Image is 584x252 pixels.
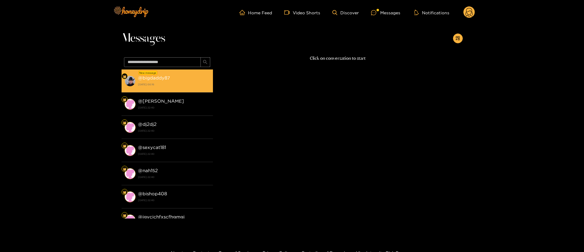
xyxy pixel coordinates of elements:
[123,98,126,101] img: Fan Level
[138,71,158,75] div: New message
[371,9,400,16] div: Messages
[123,144,126,148] img: Fan Level
[123,75,126,78] img: Fan Level
[125,122,136,133] img: conversation
[138,197,210,203] strong: [DATE] 22:40
[284,10,293,15] span: video-camera
[138,191,167,196] strong: @ bishop408
[138,151,210,157] strong: [DATE] 22:40
[123,190,126,194] img: Fan Level
[138,168,158,173] strong: @ nah152
[138,82,210,87] strong: [DATE] 00:16
[138,214,185,219] strong: @ jgvcjchfxscfhgmgj
[412,9,451,16] button: Notifications
[138,174,210,180] strong: [DATE] 22:40
[123,214,126,217] img: Fan Level
[125,168,136,179] img: conversation
[125,191,136,202] img: conversation
[138,128,210,133] strong: [DATE] 22:40
[125,99,136,110] img: conversation
[239,10,272,15] a: Home Feed
[213,55,463,62] p: Click on conversation to start
[125,76,136,87] img: conversation
[453,34,463,43] button: appstore-add
[125,215,136,225] img: conversation
[239,10,248,15] span: home
[138,105,210,110] strong: [DATE] 22:40
[332,10,359,15] a: Discover
[138,75,170,80] strong: @ bigdaddy87
[455,36,460,41] span: appstore-add
[122,31,165,46] span: Messages
[123,167,126,171] img: Fan Level
[138,145,166,150] strong: @ sexycat181
[138,98,184,104] strong: @ [PERSON_NAME]
[203,60,207,65] span: search
[123,121,126,125] img: Fan Level
[284,10,320,15] a: Video Shorts
[138,122,157,127] strong: @ dj2dj2
[125,145,136,156] img: conversation
[200,57,210,67] button: search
